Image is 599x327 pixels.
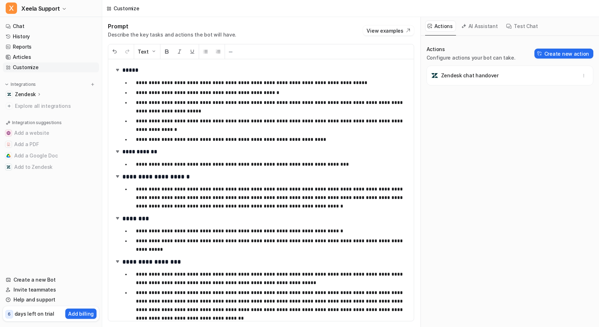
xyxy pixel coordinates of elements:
button: Bold [160,44,173,59]
img: explore all integrations [6,102,13,110]
a: Create a new Bot [3,275,99,285]
button: Undo [108,44,121,59]
img: Unordered List [203,49,208,54]
img: expand-arrow.svg [114,148,121,155]
button: Integrations [3,81,38,88]
button: Add a Google DocAdd a Google Doc [3,150,99,161]
img: Bold [164,49,170,54]
img: expand menu [4,82,9,87]
img: Ordered List [215,49,221,54]
button: Unordered List [199,44,212,59]
button: Add to ZendeskAdd to Zendesk [3,161,99,173]
p: Integration suggestions [12,120,61,126]
img: expand-arrow.svg [114,173,121,180]
h1: Prompt [108,23,236,30]
p: days left on trial [15,310,54,317]
img: menu_add.svg [90,82,95,87]
button: Test Chat [504,21,541,32]
button: Add a websiteAdd a website [3,127,99,139]
img: Add to Zendesk [6,165,11,169]
p: 6 [8,311,11,317]
img: Create action [537,51,542,56]
p: Integrations [11,82,36,87]
div: Customize [114,5,139,12]
a: Articles [3,52,99,62]
img: expand-arrow.svg [114,215,121,222]
span: Explore all integrations [15,100,96,112]
img: Redo [125,49,130,54]
p: Describe the key tasks and actions the bot will have. [108,31,236,38]
img: Italic [177,49,182,54]
p: Actions [427,46,516,53]
button: Add billing [65,309,97,319]
button: Text [134,44,160,59]
button: Underline [186,44,199,59]
img: Zendesk chat handover icon [431,72,438,79]
img: Add a Google Doc [6,154,11,158]
button: Add a PDFAdd a PDF [3,139,99,150]
a: Explore all integrations [3,101,99,111]
img: Zendesk [7,92,11,96]
a: Chat [3,21,99,31]
span: Xeela Support [21,4,60,13]
img: expand-arrow.svg [114,258,121,265]
button: AI Assistant [459,21,501,32]
a: Invite teammates [3,285,99,295]
p: Zendesk chat handover [441,72,499,79]
button: ─ [225,44,236,59]
button: Create new action [534,49,593,59]
a: Customize [3,62,99,72]
button: View examples [363,26,414,35]
span: X [6,2,17,14]
button: Ordered List [212,44,225,59]
a: Help and support [3,295,99,305]
img: Add a PDF [6,142,11,146]
a: Reports [3,42,99,52]
img: Undo [112,49,117,54]
button: Italic [173,44,186,59]
button: Redo [121,44,134,59]
img: Dropdown Down Arrow [151,49,156,54]
p: Add billing [68,310,94,317]
img: Underline [189,49,195,54]
p: Configure actions your bot can take. [427,54,516,61]
a: History [3,32,99,41]
img: Add a website [6,131,11,135]
button: Actions [425,21,456,32]
p: Zendesk [15,91,36,98]
img: expand-arrow.svg [114,66,121,73]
